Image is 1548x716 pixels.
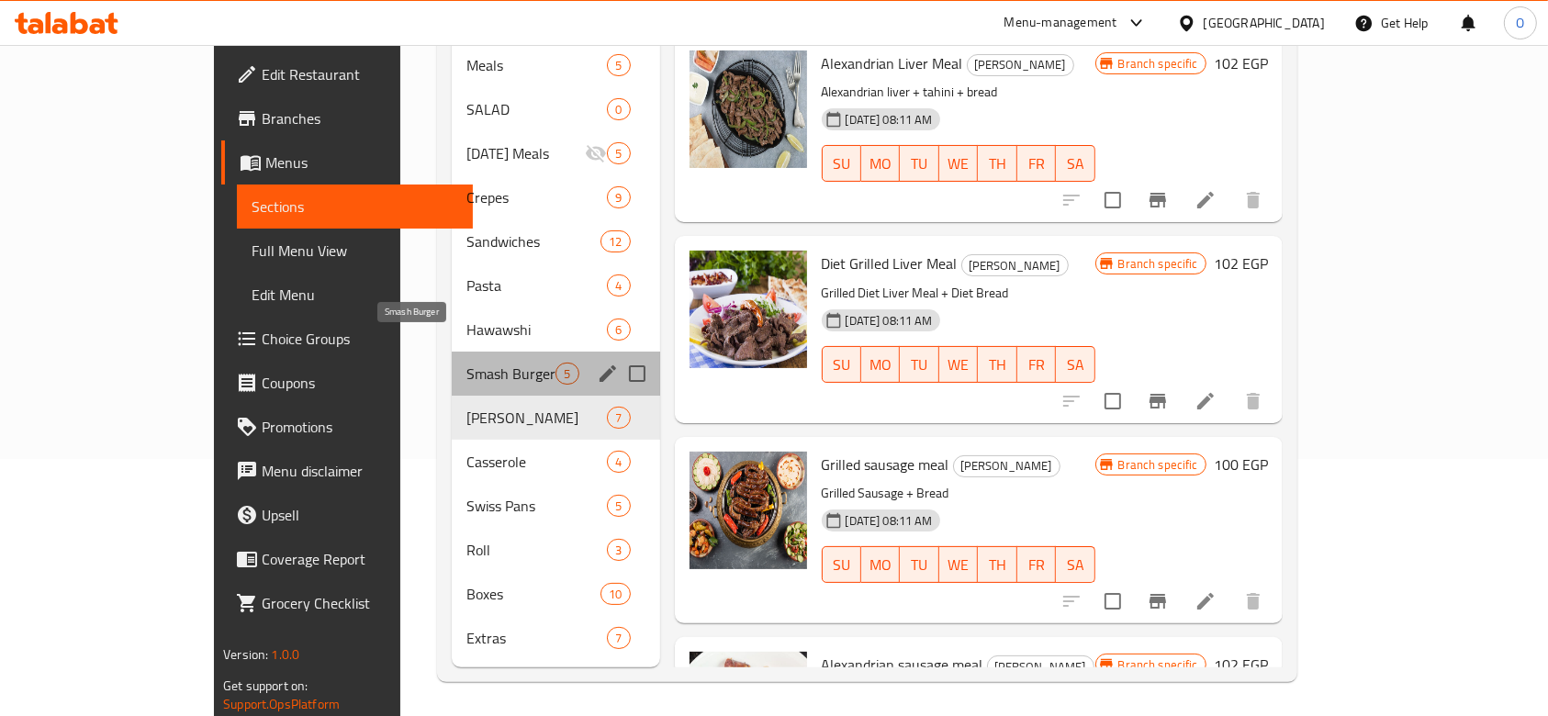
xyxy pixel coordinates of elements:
[900,145,938,182] button: TU
[600,583,630,605] div: items
[452,263,659,308] div: Pasta4
[1056,546,1094,583] button: SA
[838,512,940,530] span: [DATE] 08:11 AM
[452,219,659,263] div: Sandwiches12
[466,627,607,649] div: Extras
[607,451,630,473] div: items
[869,552,892,578] span: MO
[262,592,458,614] span: Grocery Checklist
[252,196,458,218] span: Sections
[466,363,555,385] span: Smash Burger
[1231,178,1275,222] button: delete
[466,186,607,208] span: Crepes
[978,546,1016,583] button: TH
[822,451,949,478] span: Grilled sausage meal
[608,409,629,427] span: 7
[607,627,630,649] div: items
[869,151,892,177] span: MO
[466,495,607,517] span: Swiss Pans
[608,321,629,339] span: 6
[452,308,659,352] div: Hawawshi6
[953,455,1060,477] div: Alex Meals
[556,365,578,383] span: 5
[221,96,473,140] a: Branches
[1025,151,1049,177] span: FR
[466,274,607,296] span: Pasta
[221,405,473,449] a: Promotions
[1195,590,1217,612] a: Edit menu item
[1214,452,1268,477] h6: 100 EGP
[608,498,629,515] span: 5
[466,319,607,341] span: Hawawshi
[601,233,629,251] span: 12
[1004,12,1117,34] div: Menu-management
[1516,13,1524,33] span: O
[607,186,630,208] div: items
[985,552,1009,578] span: TH
[1195,189,1217,211] a: Edit menu item
[466,142,585,164] span: [DATE] Meals
[600,230,630,252] div: items
[1231,579,1275,623] button: delete
[237,273,473,317] a: Edit Menu
[838,312,940,330] span: [DATE] 08:11 AM
[1214,251,1268,276] h6: 102 EGP
[262,328,458,350] span: Choice Groups
[608,189,629,207] span: 9
[1056,346,1094,383] button: SA
[607,319,630,341] div: items
[223,643,268,666] span: Version:
[1195,390,1217,412] a: Edit menu item
[466,407,607,429] span: [PERSON_NAME]
[907,151,931,177] span: TU
[452,36,659,667] nav: Menu sections
[262,416,458,438] span: Promotions
[221,449,473,493] a: Menu disclaimer
[252,240,458,262] span: Full Menu View
[1063,151,1087,177] span: SA
[452,352,659,396] div: Smash Burger5edit
[237,185,473,229] a: Sections
[1111,456,1206,474] span: Branch specific
[1136,178,1180,222] button: Branch-specific-item
[221,581,473,625] a: Grocery Checklist
[452,572,659,616] div: Boxes10
[237,229,473,273] a: Full Menu View
[265,151,458,173] span: Menus
[607,98,630,120] div: items
[947,352,970,378] span: WE
[987,655,1094,677] div: Alex Meals
[1094,181,1132,219] span: Select to update
[939,546,978,583] button: WE
[452,175,659,219] div: Crepes9
[466,539,607,561] span: Roll
[1017,145,1056,182] button: FR
[690,50,807,168] img: Alexandrian Liver Meal
[607,407,630,429] div: items
[466,54,607,76] span: Meals
[947,552,970,578] span: WE
[822,81,1095,104] p: Alexandrian liver + tahini + bread
[907,352,931,378] span: TU
[221,537,473,581] a: Coverage Report
[1204,13,1325,33] div: [GEOGRAPHIC_DATA]
[1017,546,1056,583] button: FR
[608,453,629,471] span: 4
[988,656,1094,677] span: [PERSON_NAME]
[690,452,807,569] img: Grilled sausage meal
[262,107,458,129] span: Branches
[262,504,458,526] span: Upsell
[1111,255,1206,273] span: Branch specific
[585,142,607,164] svg: Inactive section
[861,346,900,383] button: MO
[861,546,900,583] button: MO
[869,352,892,378] span: MO
[452,440,659,484] div: Casserole4
[221,317,473,361] a: Choice Groups
[466,98,607,120] span: SALAD
[967,54,1074,76] div: Alex Meals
